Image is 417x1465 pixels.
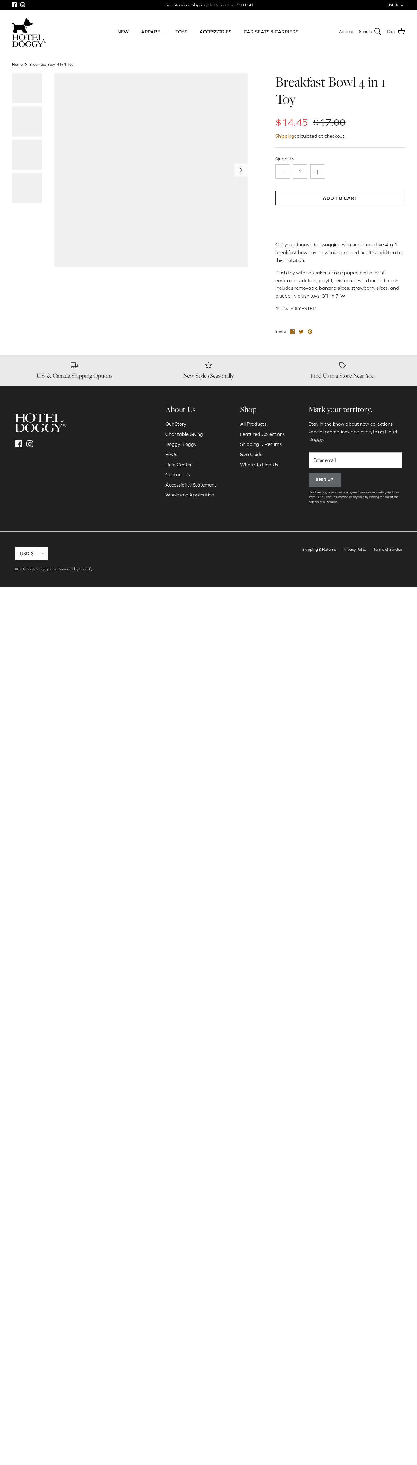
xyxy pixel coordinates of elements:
[309,420,402,443] p: Stay in the know about new collections, special promotions and everything Hotel Doggy.
[275,133,294,139] a: Shipping
[12,372,137,380] h6: U.S. & Canada Shipping Options
[240,441,282,447] a: Shipping & Returns
[302,547,336,552] a: Shipping & Returns
[12,61,405,67] nav: Breadcrumbs
[309,490,402,504] p: By submitting your email you agree to receive marketing updates from us. You can unsubscribe at a...
[20,2,25,7] a: Instagram
[293,164,307,179] input: Quantity
[136,21,168,42] a: APPAREL
[299,547,405,555] ul: Secondary navigation
[387,29,395,35] span: Cart
[89,21,326,42] div: Primary navigation
[165,404,216,414] h6: About Us
[165,492,214,497] a: Wholesale Application
[170,21,193,42] a: TOYS
[112,21,134,42] a: NEW
[12,2,17,7] a: Facebook
[275,329,286,334] span: Share
[165,452,177,457] a: FAQs
[275,241,405,264] p: Get your doggy’s tail wagging with our interactive 4 in 1 breakfast bowl toy - a wholesome and he...
[165,1,253,10] a: Free Standard Shipping On Orders Over $99 USD
[275,191,405,205] button: Add to Cart
[275,305,405,313] p: 100% POLYESTER
[240,431,285,437] a: Featured Collections
[238,21,304,42] a: CAR SEATS & CARRIERS
[12,16,46,47] a: hoteldoggycom
[165,2,253,8] div: Free Standard Shipping On Orders Over $99 USD
[339,29,353,35] a: Account
[15,547,48,560] button: USD $
[29,567,56,571] a: hoteldoggycom
[339,29,353,34] span: Account
[165,482,216,487] a: Accessibility Statement
[12,62,23,66] a: Home
[12,34,46,47] img: hoteldoggycom
[280,361,405,380] a: Find Us in a Store Near You
[275,117,308,128] span: $14.45
[15,567,57,571] span: © 2025 .
[223,76,245,85] span: 15% off
[240,421,266,427] a: All Products
[15,413,66,432] img: hoteldoggycom
[12,361,137,380] a: U.S. & Canada Shipping Options
[146,372,271,380] h6: New Styles Seasonally
[275,269,405,300] p: Plush toy with squeaker, crinkle paper, digital print, embroidery details, polyfill, reinforced w...
[58,567,92,571] a: Powered by Shopify
[359,28,381,36] a: Search
[165,462,192,467] a: Help Center
[359,29,372,35] span: Search
[159,404,222,511] div: Secondary navigation
[343,547,366,552] a: Privacy Policy
[12,16,33,34] img: dog-icon.svg
[29,62,73,66] a: Breakfast Bowl 4 in 1 Toy
[234,163,248,177] button: Next
[165,421,186,427] a: Our Story
[313,117,346,128] span: $17.00
[309,452,402,468] input: Email
[309,473,341,487] button: Sign up
[240,462,278,467] a: Where To Find Us
[194,21,237,42] a: ACCESSORIES
[240,452,263,457] a: Size Guide
[165,441,196,447] a: Doggy Bloggy
[387,28,405,36] a: Cart
[15,440,22,447] a: Facebook
[309,404,402,414] h6: Mark your territory.
[26,440,33,447] a: Instagram
[165,472,190,477] a: Contact Us
[275,73,405,108] h1: Breakfast Bowl 4 in 1 Toy
[240,404,285,414] h6: Shop
[234,404,291,511] div: Secondary navigation
[280,372,405,380] h6: Find Us in a Store Near You
[275,132,405,140] div: calculated at checkout.
[373,547,402,552] a: Terms of Service
[275,155,405,162] label: Quantity
[165,431,203,437] a: Charitable Giving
